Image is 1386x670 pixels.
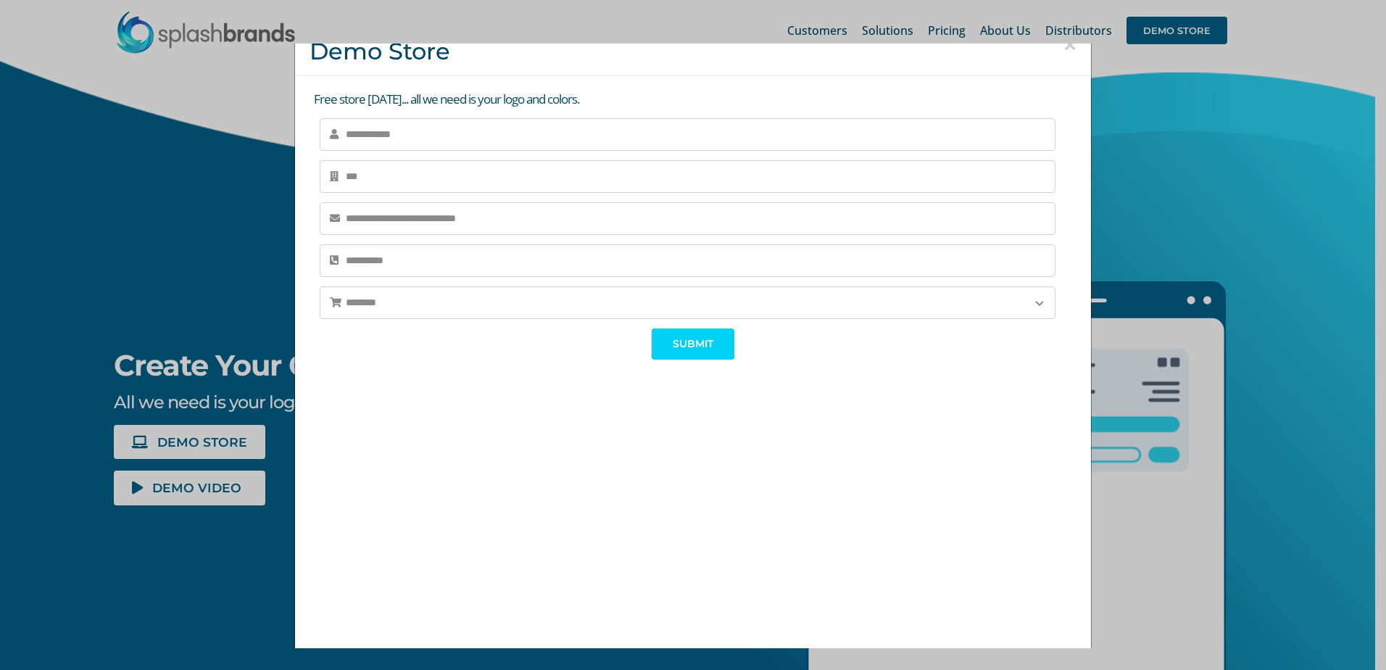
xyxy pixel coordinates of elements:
[1063,34,1076,56] button: Close
[310,38,1076,65] h3: Demo Store
[673,338,713,350] span: SUBMIT
[314,91,1076,109] p: Free store [DATE]... all we need is your logo and colors.
[455,371,931,639] iframe: SplashBrands Demo Store Overview
[652,328,734,360] button: SUBMIT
